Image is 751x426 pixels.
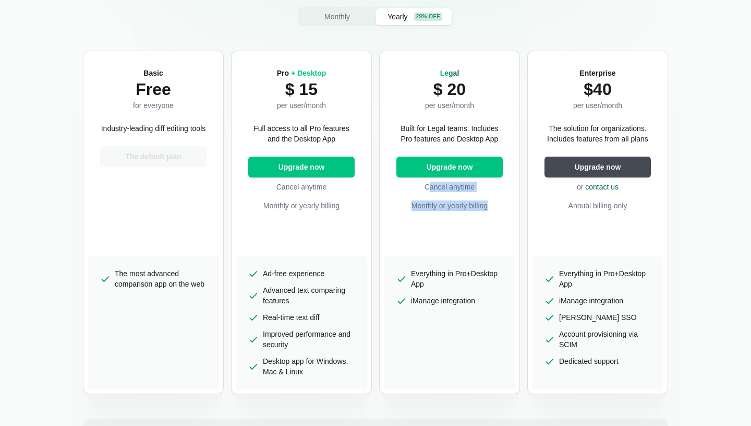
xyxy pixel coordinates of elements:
span: Ad-free experience [263,268,324,279]
a: contact us [585,183,619,191]
p: Industry-leading diff editing tools [101,123,206,134]
span: iManage integration [559,295,623,306]
span: Monthly [322,11,352,22]
h2: Enterprise [573,68,622,78]
span: [PERSON_NAME] SSO [559,312,637,323]
p: Built for Legal teams. Includes Pro features and Desktop App [396,123,503,144]
span: Advanced text comparing features [263,285,355,306]
p: or [544,182,651,192]
p: Monthly or yearly billing [248,200,355,211]
button: Upgrade now [544,157,651,177]
span: Upgrade now [425,162,475,172]
h2: Basic [133,68,174,78]
span: Everything in Pro+Desktop App [559,268,651,289]
button: Upgrade now [396,157,503,177]
p: The solution for organizations. Includes features from all plans [544,123,651,144]
p: Cancel anytime [396,182,503,192]
p: for everyone [133,100,174,111]
div: 29% off [414,13,442,21]
span: iManage integration [411,295,475,306]
p: $ 15 [277,78,326,100]
p: Annual billing only [544,200,651,211]
p: $40 [573,78,622,100]
span: Yearly [385,11,409,22]
span: The most advanced comparison app on the web [115,268,207,289]
span: Legal [440,69,459,77]
button: The default plan [100,146,207,167]
span: The default plan [123,151,183,162]
p: per user/month [573,100,622,111]
span: Dedicated support [559,356,619,366]
span: Account provisioning via SCIM [559,329,651,350]
p: $ 20 [425,78,474,100]
button: Upgrade now [248,157,355,177]
span: Desktop app for Windows, Mac & Linux [263,356,355,377]
p: per user/month [425,100,474,111]
span: Upgrade now [573,162,623,172]
p: Cancel anytime [248,182,355,192]
span: Everything in Pro+Desktop App [411,268,503,289]
span: Upgrade now [276,162,327,172]
span: + Desktop [291,69,326,77]
p: Full access to all Pro features and the Desktop App [248,123,355,144]
span: Improved performance and security [263,329,355,350]
span: Real-time text diff [263,312,320,323]
p: per user/month [277,100,326,111]
p: Monthly or yearly billing [396,200,503,211]
h2: Pro [277,68,326,78]
p: Free [133,78,174,100]
button: Monthly [299,8,375,25]
button: Yearly29% off [376,8,452,25]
